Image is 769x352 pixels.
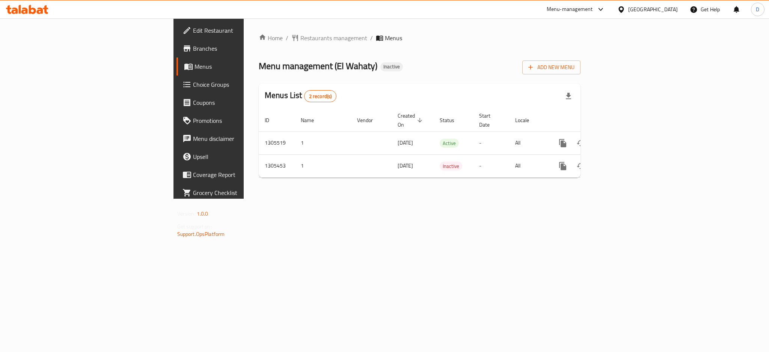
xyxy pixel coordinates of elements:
[265,90,336,102] h2: Menus List
[193,170,296,179] span: Coverage Report
[522,60,581,74] button: Add New Menu
[193,188,296,197] span: Grocery Checklist
[440,162,462,171] div: Inactive
[440,116,464,125] span: Status
[195,62,296,71] span: Menus
[291,33,367,42] a: Restaurants management
[197,209,208,219] span: 1.0.0
[440,162,462,171] span: Inactive
[559,87,578,105] div: Export file
[176,184,302,202] a: Grocery Checklist
[301,116,324,125] span: Name
[440,139,459,148] span: Active
[357,116,383,125] span: Vendor
[370,33,373,42] li: /
[509,131,548,154] td: All
[193,98,296,107] span: Coupons
[473,131,509,154] td: -
[176,39,302,57] a: Branches
[473,154,509,177] td: -
[756,5,759,14] span: D
[176,130,302,148] a: Menu disclaimer
[304,90,337,102] div: Total records count
[177,209,196,219] span: Version:
[515,116,539,125] span: Locale
[259,57,377,74] span: Menu management ( El Wahaty )
[193,116,296,125] span: Promotions
[177,222,212,231] span: Get support on:
[479,111,500,129] span: Start Date
[177,229,225,239] a: Support.OpsPlatform
[305,93,336,100] span: 2 record(s)
[380,63,403,70] span: Inactive
[295,131,351,154] td: 1
[176,94,302,112] a: Coupons
[193,80,296,89] span: Choice Groups
[528,63,574,72] span: Add New Menu
[554,134,572,152] button: more
[259,33,581,42] nav: breadcrumb
[300,33,367,42] span: Restaurants management
[398,111,425,129] span: Created On
[380,62,403,71] div: Inactive
[572,157,590,175] button: Change Status
[193,134,296,143] span: Menu disclaimer
[193,152,296,161] span: Upsell
[628,5,678,14] div: [GEOGRAPHIC_DATA]
[176,148,302,166] a: Upsell
[398,138,413,148] span: [DATE]
[554,157,572,175] button: more
[176,76,302,94] a: Choice Groups
[193,44,296,53] span: Branches
[176,21,302,39] a: Edit Restaurant
[176,166,302,184] a: Coverage Report
[176,112,302,130] a: Promotions
[259,109,632,178] table: enhanced table
[509,154,548,177] td: All
[572,134,590,152] button: Change Status
[385,33,402,42] span: Menus
[176,57,302,76] a: Menus
[295,154,351,177] td: 1
[193,26,296,35] span: Edit Restaurant
[547,5,593,14] div: Menu-management
[265,116,279,125] span: ID
[398,161,413,171] span: [DATE]
[548,109,632,132] th: Actions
